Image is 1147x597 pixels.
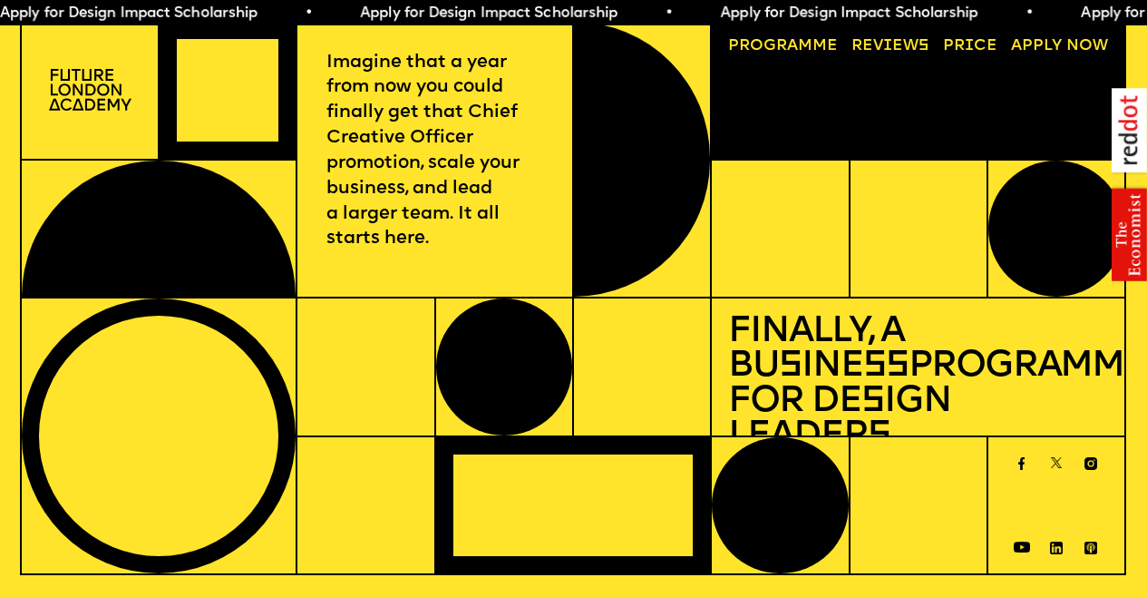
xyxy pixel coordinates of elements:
[861,384,884,420] span: s
[779,348,802,385] span: s
[326,51,543,253] p: Imagine that a year from now you could finally get that Chief Creative Officer promotion, scale y...
[844,30,938,62] a: Reviews
[1004,30,1117,62] a: Apply now
[863,348,909,385] span: ss
[868,418,890,455] span: s
[720,30,846,62] a: Programme
[787,38,798,54] span: a
[1025,6,1034,21] span: •
[728,315,1109,455] h1: Finally, a Bu ine Programme for De ign Leader
[935,30,1006,62] a: Price
[305,6,313,21] span: •
[665,6,673,21] span: •
[1011,38,1022,54] span: A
